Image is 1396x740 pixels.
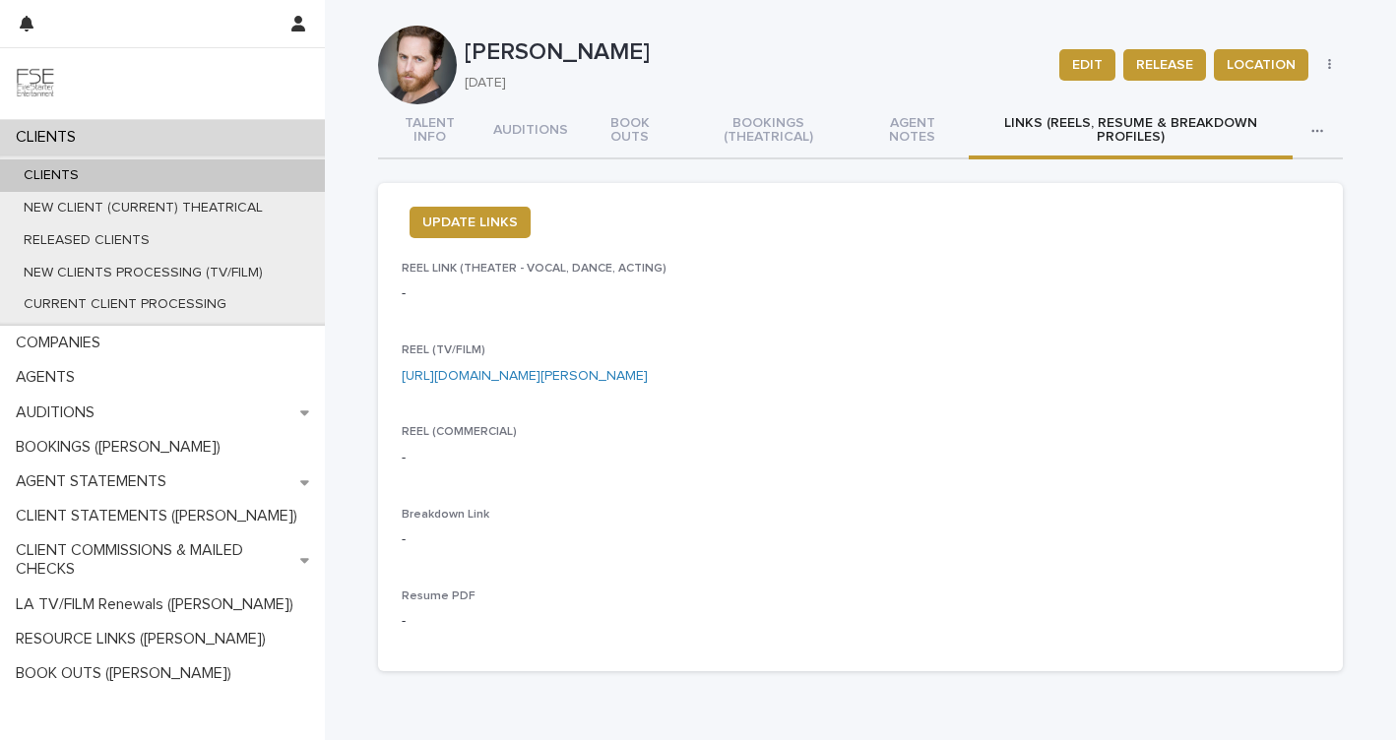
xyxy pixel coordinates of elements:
p: AUDITIONS [8,403,110,422]
p: CURRENT CLIENT PROCESSING [8,296,242,313]
span: UPDATE LINKS [422,213,518,232]
p: AGENTS [8,368,91,387]
p: RESOURCE LINKS ([PERSON_NAME]) [8,630,282,648]
p: CLIENT COMMISSIONS & MAILED CHECKS [8,541,300,579]
p: RELEASED CLIENTS [8,232,165,249]
p: [PERSON_NAME] [465,38,1044,67]
p: AGENT STATEMENTS [8,472,182,491]
button: TALENT INFO [378,104,481,159]
span: REEL LINK (THEATER - VOCAL, DANCE, ACTING) [402,263,666,275]
p: - [402,611,692,632]
span: REEL (TV/FILM) [402,344,485,356]
button: RELEASE [1123,49,1206,81]
button: AGENT NOTES [857,104,969,159]
button: EDIT [1059,49,1115,81]
span: LOCATION [1227,55,1296,75]
button: AUDITIONS [481,104,580,159]
p: CLIENTS [8,128,92,147]
img: 9JgRvJ3ETPGCJDhvPVA5 [16,64,55,103]
p: CLIENTS [8,167,95,184]
p: BOOKINGS ([PERSON_NAME]) [8,438,236,457]
p: NEW CLIENTS PROCESSING (TV/FILM) [8,265,279,281]
button: LOCATION [1214,49,1308,81]
button: LINKS (REELS, RESUME & BREAKDOWN PROFILES) [969,104,1294,159]
p: BOOK OUTS ([PERSON_NAME]) [8,664,247,683]
span: Resume PDF [402,590,476,602]
p: [DATE] [465,75,1036,92]
button: UPDATE LINKS [410,207,531,238]
p: - [402,283,406,304]
p: LA TV/FILM Renewals ([PERSON_NAME]) [8,595,309,614]
p: - [402,448,1319,468]
p: - [402,529,1319,550]
p: CLIENT STATEMENTS ([PERSON_NAME]) [8,507,313,525]
button: BOOK OUTS [580,104,679,159]
p: COMPANIES [8,334,116,352]
span: Breakdown Link [402,509,489,521]
span: REEL (COMMERCIAL) [402,426,517,438]
span: EDIT [1072,55,1103,75]
span: RELEASE [1136,55,1193,75]
p: NEW CLIENT (CURRENT) THEATRICAL [8,200,279,216]
button: BOOKINGS (THEATRICAL) [679,104,857,159]
a: [URL][DOMAIN_NAME][PERSON_NAME] [402,369,648,383]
